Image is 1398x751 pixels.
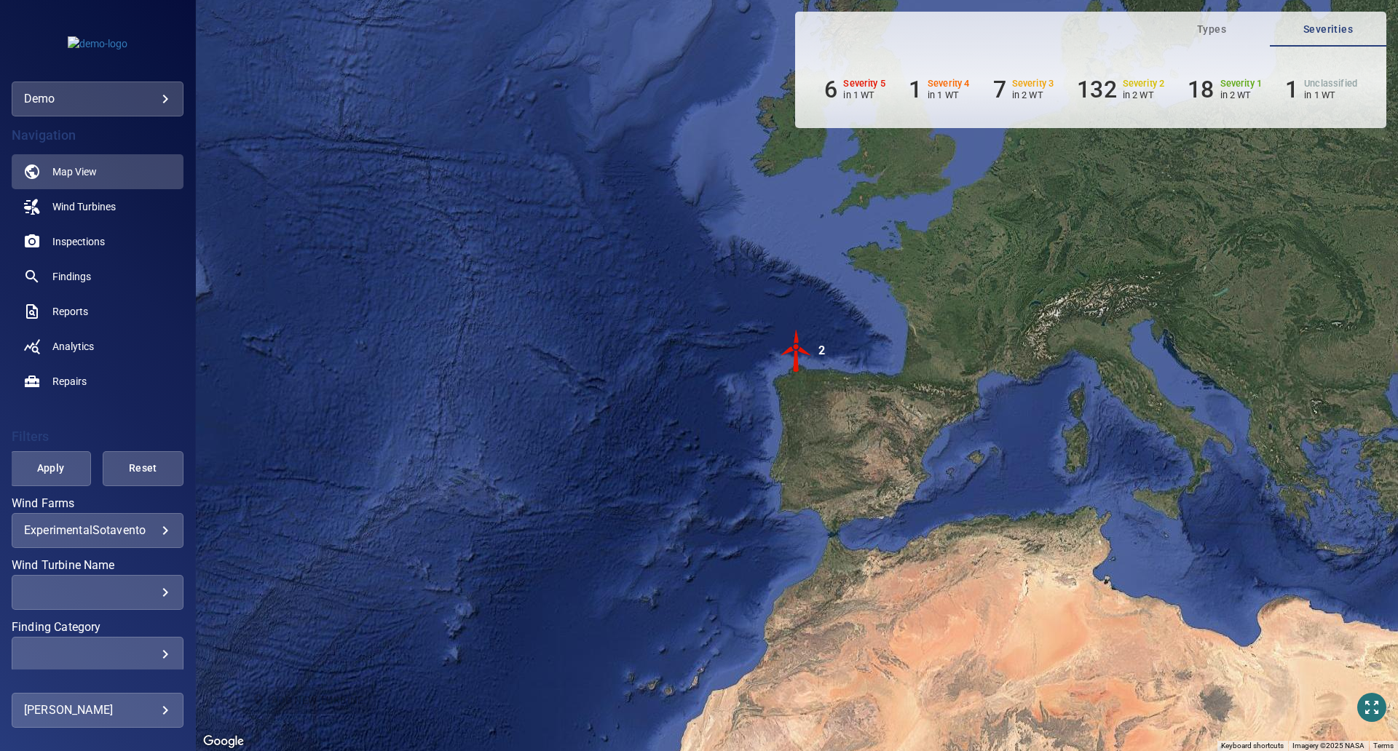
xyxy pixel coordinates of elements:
img: demo-logo [68,36,127,51]
span: Imagery ©2025 NASA [1292,742,1365,750]
h4: Filters [12,429,183,444]
label: Wind Turbine Name [12,560,183,571]
a: Terms (opens in new tab) [1373,742,1394,750]
span: Reports [52,304,88,319]
li: Severity 5 [824,76,885,103]
span: Analytics [52,339,94,354]
a: Open this area in Google Maps (opens a new window) [200,732,248,751]
div: demo [24,87,171,111]
span: Reset [121,459,165,477]
p: in 2 WT [1123,90,1165,100]
h6: Severity 2 [1123,79,1165,89]
a: inspections noActive [12,224,183,259]
p: in 1 WT [843,90,885,100]
label: Wind Farms [12,498,183,509]
span: Apply [28,459,73,477]
span: Map View [52,164,97,179]
a: repairs noActive [12,364,183,399]
button: Keyboard shortcuts [1221,741,1284,751]
div: Wind Turbine Name [12,575,183,610]
li: Severity 4 [909,76,970,103]
span: Wind Turbines [52,199,116,214]
div: demo [12,82,183,116]
p: in 1 WT [928,90,970,100]
h6: Unclassified [1304,79,1357,89]
span: Severities [1279,20,1378,39]
h6: 1 [1285,76,1298,103]
span: Types [1162,20,1261,39]
button: Reset [103,451,183,486]
li: Severity Unclassified [1285,76,1357,103]
p: in 2 WT [1220,90,1263,100]
div: 2 [818,329,825,373]
span: Inspections [52,234,105,249]
li: Severity 2 [1077,76,1164,103]
gmp-advanced-marker: 2 [775,329,818,375]
li: Severity 3 [993,76,1054,103]
label: Finding Category [12,621,183,633]
h6: Severity 1 [1220,79,1263,89]
h6: 6 [824,76,837,103]
h6: 18 [1188,76,1214,103]
h6: 132 [1077,76,1116,103]
h4: Navigation [12,128,183,143]
h6: Severity 3 [1012,79,1054,89]
div: Finding Category [12,637,183,672]
li: Severity 1 [1188,76,1262,103]
h6: 7 [993,76,1006,103]
h6: Severity 5 [843,79,885,89]
img: Google [200,732,248,751]
h6: 1 [909,76,922,103]
a: reports noActive [12,294,183,329]
h6: Severity 4 [928,79,970,89]
span: Repairs [52,374,87,389]
a: findings noActive [12,259,183,294]
a: analytics noActive [12,329,183,364]
a: windturbines noActive [12,189,183,224]
div: Wind Farms [12,513,183,548]
span: Findings [52,269,91,284]
p: in 1 WT [1304,90,1357,100]
a: map active [12,154,183,189]
button: Apply [10,451,91,486]
img: windFarmIconCat5.svg [775,329,818,373]
p: in 2 WT [1012,90,1054,100]
div: [PERSON_NAME] [24,699,171,722]
div: ExperimentalSotavento [24,523,171,537]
